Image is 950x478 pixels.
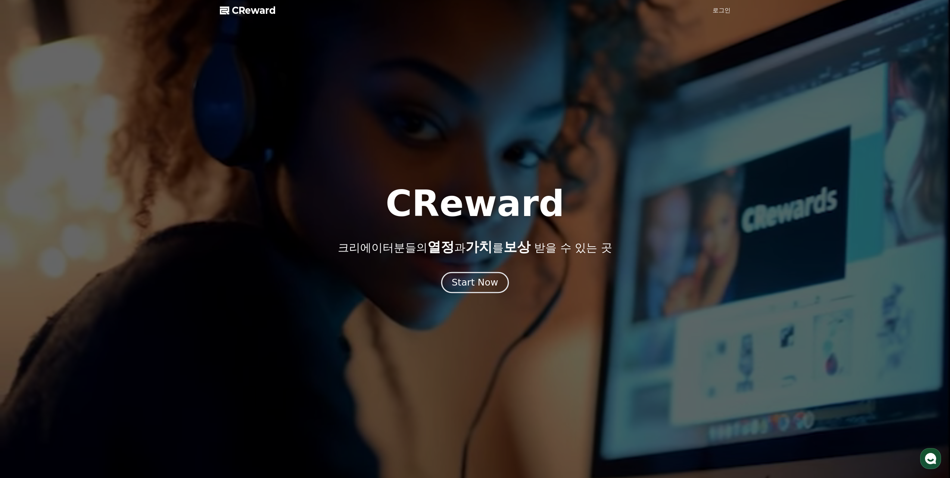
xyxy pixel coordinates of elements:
span: 홈 [24,248,28,254]
span: CReward [232,4,276,16]
a: 로그인 [713,6,731,15]
a: 설정 [96,237,143,256]
a: 홈 [2,237,49,256]
a: Start Now [443,280,507,287]
span: 대화 [68,249,77,255]
a: 대화 [49,237,96,256]
div: Start Now [452,276,498,289]
button: Start Now [441,272,509,293]
span: 열정 [427,239,454,255]
h1: CReward [386,186,564,222]
p: 크리에이터분들의 과 를 받을 수 있는 곳 [338,240,612,255]
a: CReward [220,4,276,16]
span: 가치 [465,239,492,255]
span: 설정 [115,248,124,254]
span: 보상 [504,239,530,255]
